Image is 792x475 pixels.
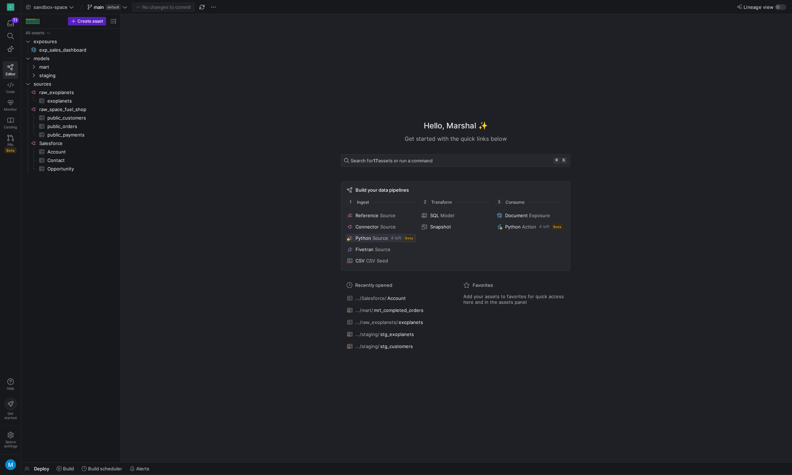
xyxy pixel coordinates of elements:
[34,466,49,471] span: Deploy
[63,466,74,471] span: Build
[24,164,117,173] a: Opportunity​​​​​​​​​
[380,331,414,337] span: stg_exoplanets
[374,307,423,313] span: mrt_completed_orders
[68,17,106,25] button: Create asset
[355,247,374,252] span: Fivetran
[24,97,117,105] a: exoplanets​​​​​​​​​
[341,134,570,143] div: Get started with the quick links below
[24,122,117,131] a: public_orders​​​​​​​​​
[24,88,117,97] a: raw_exoplanets​​​​​​​​
[341,154,570,167] button: Search for17assets or run a command⌘k
[346,256,416,265] button: CSVCSV Seed
[355,295,387,301] span: .../Salesforce/
[4,440,17,448] span: Space settings
[355,319,398,325] span: .../raw_exoplanets/
[4,107,17,111] span: Monitor
[47,97,109,105] span: exoplanets​​​​​​​​​
[39,71,116,80] span: staging
[391,236,401,241] span: 4 left
[53,463,77,475] button: Build
[529,213,550,218] span: Exposure
[346,222,416,231] button: ConnectorSource
[39,63,116,71] span: mart
[24,131,117,139] a: public_payments​​​​​​​​​
[5,459,16,470] img: https://lh3.googleusercontent.com/a/ACg8ocIIIPPK56-UitbqMzJxr_MwuuHMgqXeggjCSIT17pyze7hLHw=s96-c
[24,37,117,46] div: Press SPACE to select this row.
[473,282,493,288] span: Favorites
[79,463,125,475] button: Build scheduler
[463,294,565,305] span: Add your assets to favorites for quick access here and in the assets panel
[366,258,388,263] span: CSV Seed
[346,234,416,242] button: PythonSource4 leftBeta
[355,235,371,241] span: Python
[440,213,454,218] span: Model
[355,282,392,288] span: Recently opened
[3,79,18,97] a: Code
[3,375,18,394] button: Help
[5,147,16,153] span: Beta
[4,125,17,129] span: Catalog
[552,224,562,230] span: Beta
[24,114,117,122] div: Press SPACE to select this row.
[47,165,109,173] span: Opportunity​​​​​​​​​
[47,114,109,122] span: public_customers​​​​​​​​​
[380,224,396,230] span: Source
[77,19,103,24] span: Create asset
[355,307,373,313] span: .../mart/
[24,156,117,164] a: Contact​​​​​​​​​
[24,147,117,156] a: Account​​​​​​​​​
[495,222,566,231] button: PythonAction4 leftBeta
[375,247,391,252] span: Source
[345,306,449,315] button: .../mart/mrt_completed_orders
[24,164,117,173] div: Press SPACE to select this row.
[24,71,117,80] div: Press SPACE to select this row.
[3,114,18,132] a: Catalog
[6,89,15,94] span: Code
[24,105,117,114] a: raw_space_fuel_shop​​​​​​​​
[3,132,18,156] a: PRsBeta
[380,213,395,218] span: Source
[24,54,117,63] div: Press SPACE to select this row.
[3,17,18,30] button: 11
[24,131,117,139] div: Press SPACE to select this row.
[47,131,109,139] span: public_payments​​​​​​​​​
[355,187,409,193] span: Build your data pipelines
[355,224,379,230] span: Connector
[34,37,116,46] span: exposures
[345,330,449,339] button: .../staging/stg_exoplanets
[24,139,117,147] a: Salesforce​​​​​​​​
[47,156,109,164] span: Contact​​​​​​​​​
[86,2,129,12] button: maindefault
[39,139,116,147] span: Salesforce​​​​​​​​
[24,105,117,114] div: Press SPACE to select this row.
[7,143,13,147] span: PRs
[3,457,18,472] button: https://lh3.googleusercontent.com/a/ACg8ocIIIPPK56-UitbqMzJxr_MwuuHMgqXeggjCSIT17pyze7hLHw=s96-c
[3,61,18,79] a: Editor
[373,158,378,163] strong: 17
[3,1,18,13] a: S
[744,4,774,10] span: Lineage view
[94,4,104,10] span: main
[345,342,449,351] button: .../staging/stg_customers
[430,224,451,230] span: Snapshot
[554,157,560,164] kbd: ⌘
[346,211,416,220] button: ReferenceSource
[24,2,76,12] button: sandbox-space
[6,72,16,76] span: Editor
[522,224,536,230] span: Action
[345,294,449,303] button: .../Salesforce/Account
[372,235,388,241] span: Source
[105,4,121,10] span: default
[34,54,116,63] span: models
[380,343,413,349] span: stg_customers
[39,105,116,114] span: raw_space_fuel_shop​​​​​​​​
[6,386,15,390] span: Help
[24,46,117,54] div: Press SPACE to select this row.
[24,97,117,105] div: Press SPACE to select this row.
[24,147,117,156] div: Press SPACE to select this row.
[387,295,406,301] span: Account
[7,4,14,11] div: S
[561,157,567,164] kbd: k
[355,213,378,218] span: Reference
[24,122,117,131] div: Press SPACE to select this row.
